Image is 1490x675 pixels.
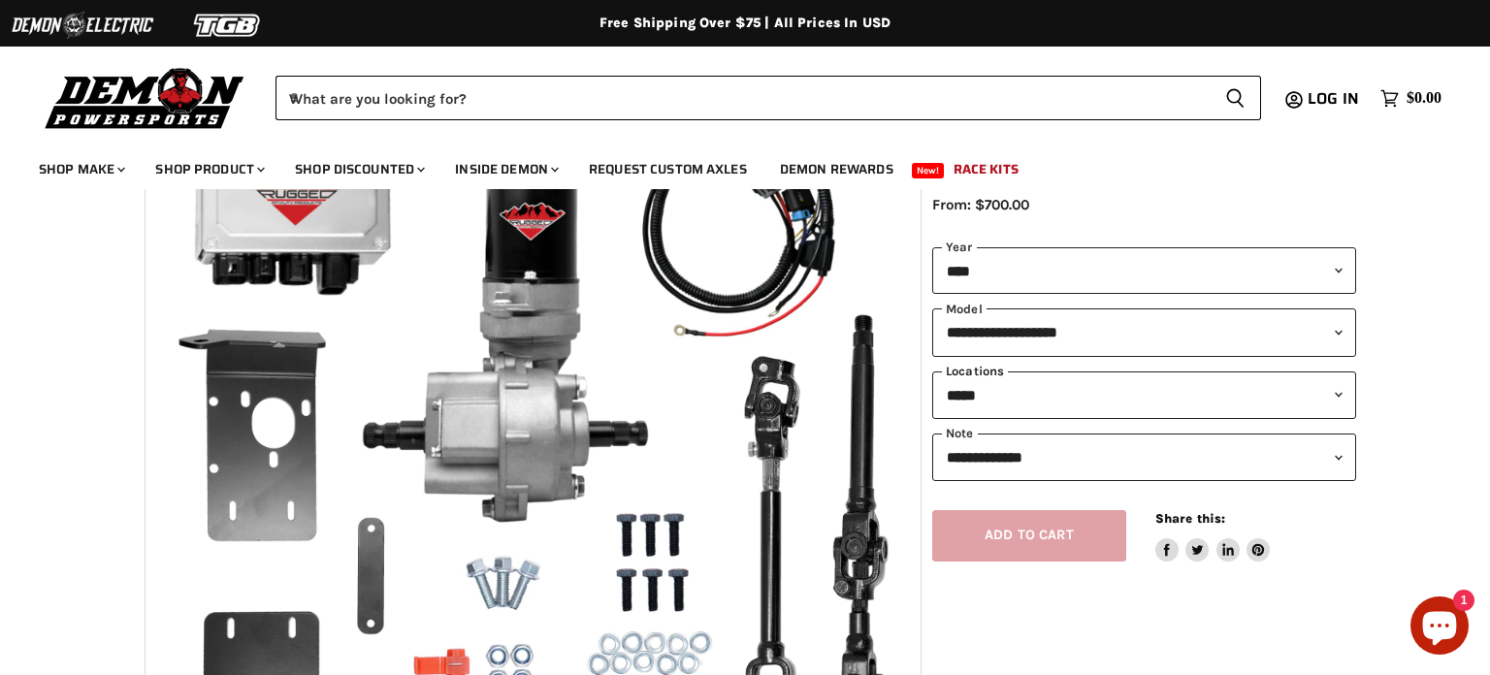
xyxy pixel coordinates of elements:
[280,149,437,189] a: Shop Discounted
[275,76,1210,120] input: When autocomplete results are available use up and down arrows to review and enter to select
[1155,511,1225,526] span: Share this:
[1371,84,1451,112] a: $0.00
[1308,86,1359,111] span: Log in
[141,149,276,189] a: Shop Product
[932,308,1356,356] select: modal-name
[1299,90,1371,108] a: Log in
[24,149,137,189] a: Shop Make
[932,371,1356,419] select: keys
[1407,89,1441,108] span: $0.00
[932,196,1029,213] span: From: $700.00
[912,163,945,178] span: New!
[1210,76,1261,120] button: Search
[275,76,1261,120] form: Product
[39,63,251,132] img: Demon Powersports
[1405,596,1474,659] inbox-online-store-chat: Shopify online store chat
[574,149,761,189] a: Request Custom Axles
[939,149,1033,189] a: Race Kits
[1155,510,1271,562] aside: Share this:
[932,247,1356,295] select: year
[440,149,570,189] a: Inside Demon
[155,7,301,44] img: TGB Logo 2
[765,149,908,189] a: Demon Rewards
[10,7,155,44] img: Demon Electric Logo 2
[932,434,1356,481] select: keys
[24,142,1437,189] ul: Main menu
